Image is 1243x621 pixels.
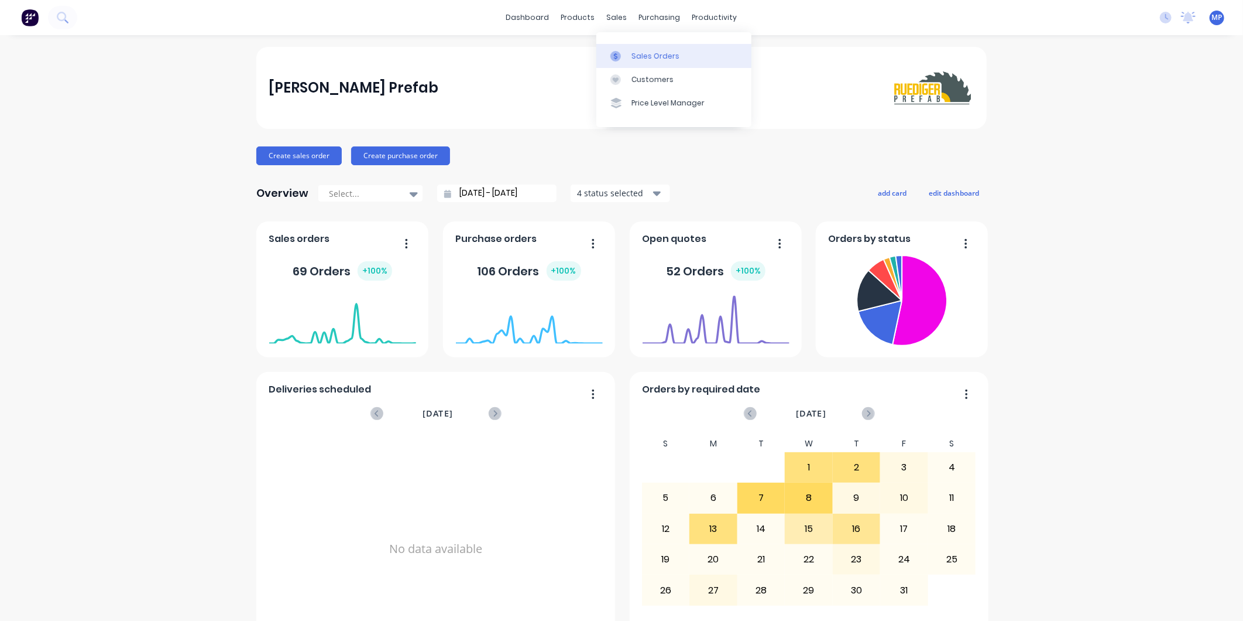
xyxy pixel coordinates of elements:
div: 13 [690,514,737,544]
div: S [928,435,976,452]
div: + 100 % [358,261,392,281]
span: [DATE] [796,407,826,420]
div: T [737,435,785,452]
div: 27 [690,575,737,605]
div: + 100 % [731,261,765,281]
div: Overview [256,182,308,205]
div: 7 [738,483,785,513]
div: productivity [686,9,743,26]
span: MP [1212,12,1223,23]
span: Open quotes [643,232,707,246]
div: [PERSON_NAME] Prefab [269,76,439,100]
div: 22 [785,545,832,574]
div: 18 [929,514,976,544]
div: Customers [631,74,674,85]
div: 24 [881,545,928,574]
div: F [880,435,928,452]
div: 31 [881,575,928,605]
div: S [642,435,690,452]
span: Sales orders [269,232,330,246]
div: 69 Orders [293,261,392,281]
div: Price Level Manager [631,98,705,108]
a: Customers [596,68,751,91]
div: + 100 % [547,261,581,281]
img: Ruediger Prefab [892,67,974,108]
div: 11 [929,483,976,513]
a: Sales Orders [596,44,751,67]
div: 29 [785,575,832,605]
span: Orders by status [829,232,911,246]
button: add card [870,185,914,200]
div: 15 [785,514,832,544]
span: [DATE] [423,407,453,420]
div: 2 [833,453,880,482]
div: 10 [881,483,928,513]
div: 28 [738,575,785,605]
div: 19 [643,545,689,574]
div: 1 [785,453,832,482]
div: W [785,435,833,452]
div: 14 [738,514,785,544]
span: Purchase orders [456,232,537,246]
div: M [689,435,737,452]
div: 16 [833,514,880,544]
div: 8 [785,483,832,513]
span: Deliveries scheduled [269,383,372,397]
div: 17 [881,514,928,544]
div: 9 [833,483,880,513]
a: Price Level Manager [596,91,751,115]
div: products [555,9,601,26]
div: 106 Orders [478,261,581,281]
div: 30 [833,575,880,605]
div: 25 [929,545,976,574]
div: 12 [643,514,689,544]
div: 20 [690,545,737,574]
div: sales [601,9,633,26]
div: 21 [738,545,785,574]
div: purchasing [633,9,686,26]
img: Factory [21,9,39,26]
div: 5 [643,483,689,513]
button: 4 status selected [571,185,670,202]
a: dashboard [500,9,555,26]
div: T [833,435,881,452]
div: 26 [643,575,689,605]
button: Create purchase order [351,146,450,165]
div: 6 [690,483,737,513]
div: 52 Orders [666,261,765,281]
button: Create sales order [256,146,342,165]
div: 4 status selected [577,187,651,199]
div: 4 [929,453,976,482]
div: 23 [833,545,880,574]
div: Sales Orders [631,51,679,62]
div: 3 [881,453,928,482]
button: edit dashboard [921,185,987,200]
